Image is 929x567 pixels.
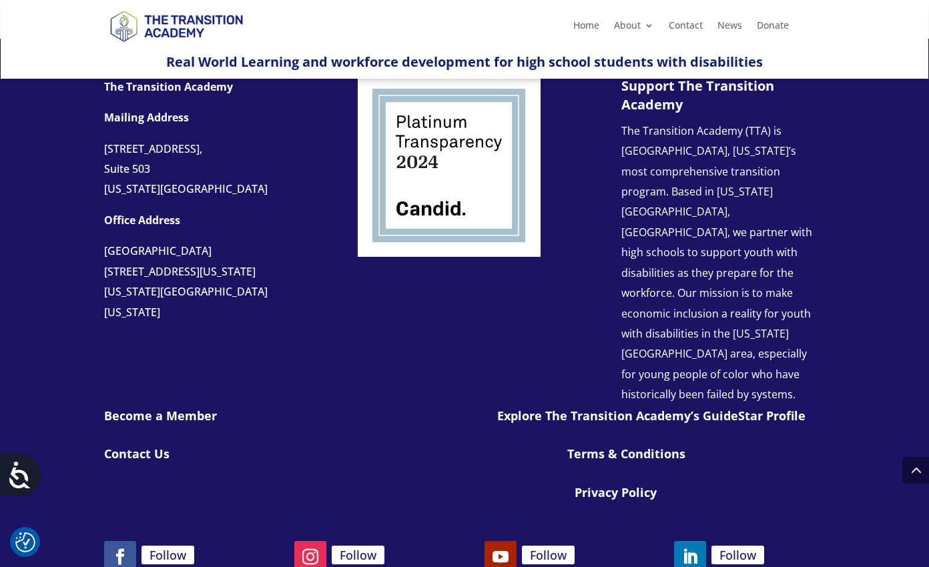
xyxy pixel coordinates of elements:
p: [GEOGRAPHIC_DATA] [US_STATE][GEOGRAPHIC_DATA][US_STATE] [104,241,318,333]
a: News [717,21,742,35]
h3: Support The Transition Academy [621,77,815,121]
img: Revisit consent button [15,532,35,552]
span: [STREET_ADDRESS][US_STATE] [104,264,256,279]
div: Suite 503 [104,159,318,179]
a: Become a Member [104,408,217,424]
img: TTA Brand_TTA Primary Logo_Horizontal_Light BG [104,2,248,49]
a: Follow [522,546,575,565]
a: Explore The Transition Academy’s GuideStar Profile [497,408,806,424]
a: Privacy Policy [575,484,657,500]
a: About [614,21,654,35]
button: Cookie Settings [15,532,35,552]
a: Follow [711,546,764,565]
a: Logo-Noticias [358,247,541,259]
a: Follow [141,546,194,565]
a: Terms & Conditions [567,446,685,462]
span: The Transition Academy (TTA) is [GEOGRAPHIC_DATA], [US_STATE]’s most comprehensive transition pro... [621,123,812,402]
strong: Office Address [104,213,180,227]
a: Follow [332,546,384,565]
strong: The Transition Academy [104,79,233,94]
img: Screenshot 2024-06-22 at 11.34.49 AM [358,77,541,257]
div: [STREET_ADDRESS], [104,139,318,159]
a: Contact Us [104,446,170,462]
a: Contact [669,21,703,35]
a: Donate [757,21,789,35]
div: [US_STATE][GEOGRAPHIC_DATA] [104,179,318,199]
a: Home [573,21,599,35]
a: Logo-Noticias [104,39,248,52]
strong: Mailing Address [104,110,189,125]
span: Real World Learning and workforce development for high school students with disabilities [166,53,763,71]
